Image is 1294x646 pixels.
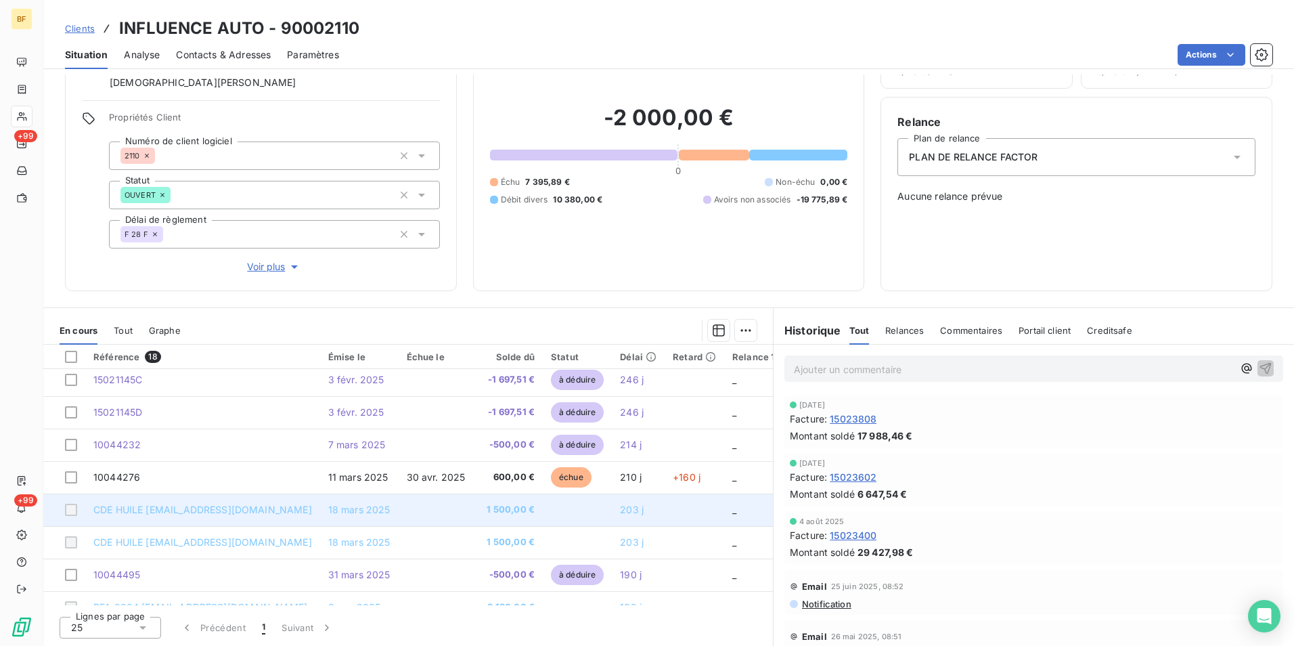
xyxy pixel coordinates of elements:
span: 25 juin 2025, 08:52 [831,582,904,590]
span: 1 [262,621,265,634]
span: [DATE] [799,459,825,467]
span: 31 mars 2025 [328,569,391,580]
span: Non-échu [776,176,815,188]
span: En cours [60,325,97,336]
span: Aucune relance prévue [897,190,1255,203]
div: Référence [93,351,312,363]
span: 246 j [620,374,644,385]
span: 18 mars 2025 [328,536,391,548]
span: [DEMOGRAPHIC_DATA][PERSON_NAME] [110,76,296,89]
span: _ [732,504,736,515]
span: _ [732,374,736,385]
span: 15021145C [93,374,142,385]
span: 15021145D [93,406,142,418]
span: -500,00 € [481,568,535,582]
span: 15023400 [830,528,876,542]
span: 10 380,00 € [553,194,602,206]
span: -1 697,51 € [481,406,535,419]
h6: Historique [774,322,841,339]
span: -1 697,51 € [481,373,535,387]
span: 10044495 [93,569,140,580]
span: 1 500,00 € [481,536,535,549]
span: _ [732,439,736,450]
h6: Relance [897,114,1255,130]
span: Montant soldé [790,545,855,559]
span: [DATE] [799,401,825,409]
span: 6 647,54 € [857,487,908,501]
span: 15023808 [830,412,876,426]
div: Retard [673,351,716,362]
span: 17 988,46 € [857,429,913,443]
span: 1 500,00 € [481,503,535,517]
span: 15023602 [830,470,876,484]
span: 3 190,00 € [481,601,535,614]
span: 203 j [620,536,644,548]
span: échue [551,467,592,488]
span: Clients [65,23,95,34]
span: 11 mars 2025 [328,471,388,483]
span: _ [732,601,736,613]
span: 18 [145,351,160,363]
input: Ajouter une valeur [163,228,174,240]
span: 3 févr. 2025 [328,374,384,385]
span: OUVERT [125,191,156,199]
span: 7 mars 2025 [328,439,386,450]
span: +99 [14,494,37,507]
div: Solde dû [481,351,535,362]
span: Facture : [790,528,827,542]
span: Contacts & Adresses [176,48,271,62]
span: Paramètres [287,48,339,62]
span: -19 775,89 € [797,194,848,206]
span: Tout [849,325,870,336]
div: Statut [551,351,604,362]
span: 0,00 € [820,176,847,188]
span: 190 j [620,569,642,580]
span: 600,00 € [481,471,535,484]
span: Situation [65,48,108,62]
span: 26 mai 2025, 08:51 [831,632,902,641]
div: Émise le [328,351,391,362]
span: à déduire [551,370,604,390]
span: -500,00 € [481,438,535,452]
span: 4 août 2025 [799,517,845,525]
span: Montant soldé [790,429,855,443]
button: Suivant [273,613,342,642]
span: 246 j [620,406,644,418]
span: Débit divers [501,194,548,206]
span: Email [802,581,827,592]
input: Ajouter une valeur [171,189,181,201]
span: Propriétés Client [109,112,440,131]
span: PLAN DE RELANCE FACTOR [909,150,1038,164]
img: Logo LeanPay [11,616,32,638]
span: Portail client [1019,325,1071,336]
span: Email [802,631,827,642]
span: 30 avr. 2025 [407,471,466,483]
span: 214 j [620,439,642,450]
span: +99 [14,130,37,142]
span: Montant soldé [790,487,855,501]
span: Relances [885,325,924,336]
a: Clients [65,22,95,35]
span: Notification [801,599,851,609]
div: Délai [620,351,656,362]
span: 10044232 [93,439,141,450]
span: _ [732,471,736,483]
span: RFA 2024 [EMAIL_ADDRESS][DOMAIN_NAME] [93,601,308,613]
span: _ [732,406,736,418]
span: à déduire [551,565,604,585]
span: 203 j [620,504,644,515]
span: CDE HUILE [EMAIL_ADDRESS][DOMAIN_NAME] [93,536,312,548]
div: Open Intercom Messenger [1248,600,1280,632]
span: Tout [114,325,133,336]
span: F 28 F [125,230,148,238]
span: 7 395,89 € [525,176,570,188]
span: 10044276 [93,471,140,483]
span: Commentaires [940,325,1002,336]
span: _ [732,536,736,548]
span: CDE HUILE [EMAIL_ADDRESS][DOMAIN_NAME] [93,504,312,515]
h3: INFLUENCE AUTO - 90002110 [119,16,359,41]
span: 25 [71,621,83,634]
h2: -2 000,00 € [490,104,848,145]
span: 0 [675,165,681,176]
div: BF [11,8,32,30]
